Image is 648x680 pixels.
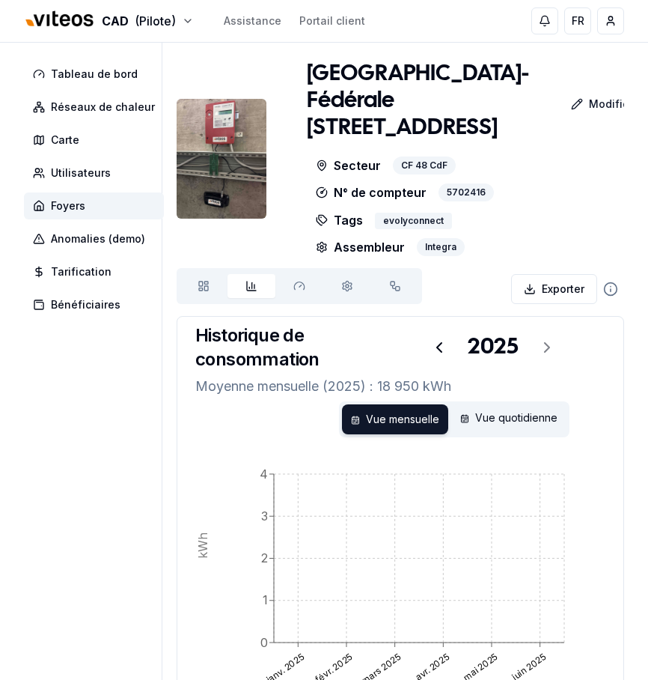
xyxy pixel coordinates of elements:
[393,157,456,174] div: CF 48 CdF
[24,5,194,37] button: CAD(Pilote)
[375,213,452,229] div: evolyconnect
[263,592,268,607] tspan: 1
[316,238,405,256] p: Assembleur
[102,12,129,30] span: CAD
[195,532,210,559] tspan: kWh
[51,198,85,213] span: Foyers
[342,404,448,434] div: Vue mensuelle
[24,192,170,219] a: Foyers
[24,61,170,88] a: Tableau de bord
[451,404,566,434] div: Vue quotidienne
[417,238,465,256] div: Integra
[51,166,111,180] span: Utilisateurs
[438,183,494,201] div: 5702416
[24,225,170,252] a: Anomalies (demo)
[316,157,381,174] p: Secteur
[51,264,111,279] span: Tarification
[589,97,633,112] p: Modifier
[177,99,266,219] img: unit Image
[195,324,381,371] h3: Historique de consommation
[511,274,597,304] button: Exporter
[260,635,268,650] tspan: 0
[564,7,591,34] button: FR
[572,13,584,28] span: FR
[299,13,365,28] a: Portail client
[24,160,170,186] a: Utilisateurs
[261,509,268,523] tspan: 3
[24,94,170,121] a: Réseaux de chaleur
[24,1,96,37] img: Viteos - CAD Logo
[316,183,427,201] p: N° de compteur
[195,376,605,397] p: Moyenne mensuelle (2025) : 18 950 kWh
[135,12,176,30] span: (Pilote)
[316,210,363,229] p: Tags
[529,89,645,119] a: Modifier
[51,133,79,148] span: Carte
[468,334,519,361] div: 2025
[51,231,145,246] span: Anomalies (demo)
[260,467,268,482] tspan: 4
[24,291,170,318] a: Bénéficiaires
[307,61,529,142] h1: [GEOGRAPHIC_DATA]-Fédérale [STREET_ADDRESS]
[24,258,170,285] a: Tarification
[51,67,138,82] span: Tableau de bord
[224,13,281,28] a: Assistance
[51,100,155,115] span: Réseaux de chaleur
[261,550,268,565] tspan: 2
[24,127,170,154] a: Carte
[51,297,120,312] span: Bénéficiaires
